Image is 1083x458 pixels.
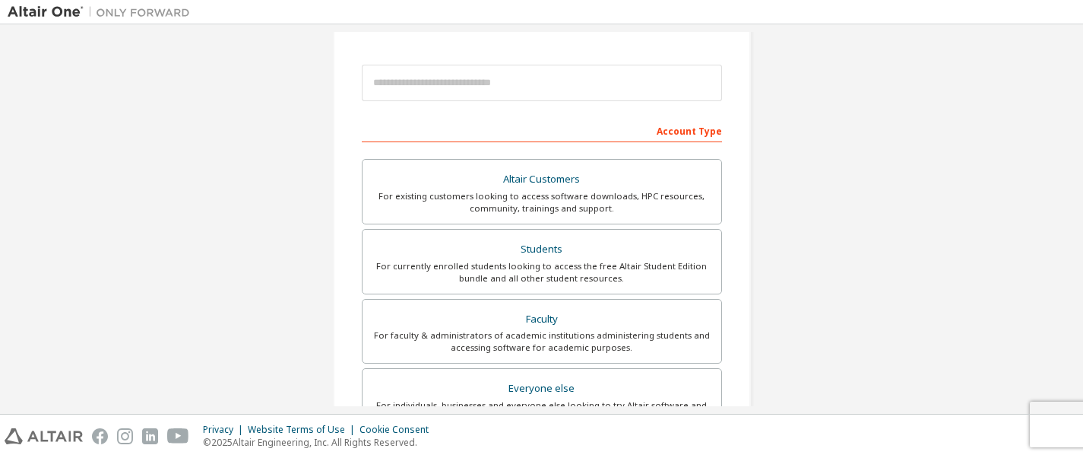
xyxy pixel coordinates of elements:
[117,428,133,444] img: instagram.svg
[142,428,158,444] img: linkedin.svg
[167,428,189,444] img: youtube.svg
[372,239,712,260] div: Students
[372,329,712,354] div: For faculty & administrators of academic institutions administering students and accessing softwa...
[372,309,712,330] div: Faculty
[92,428,108,444] img: facebook.svg
[5,428,83,444] img: altair_logo.svg
[362,118,722,142] div: Account Type
[248,424,359,436] div: Website Terms of Use
[203,436,438,449] p: © 2025 Altair Engineering, Inc. All Rights Reserved.
[203,424,248,436] div: Privacy
[372,260,712,285] div: For currently enrolled students looking to access the free Altair Student Edition bundle and all ...
[372,399,712,424] div: For individuals, businesses and everyone else looking to try Altair software and explore our prod...
[372,190,712,215] div: For existing customers looking to access software downloads, HPC resources, community, trainings ...
[8,5,198,20] img: Altair One
[372,169,712,190] div: Altair Customers
[372,378,712,399] div: Everyone else
[359,424,438,436] div: Cookie Consent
